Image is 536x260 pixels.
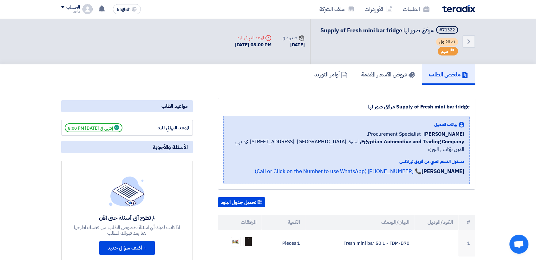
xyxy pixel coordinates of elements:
a: 📞 [PHONE_NUMBER] (Call or Click on the Number to use WhatsApp) [255,167,422,175]
span: إنتهي في [DATE] 8:00 PM [65,123,122,132]
div: مسئول الدعم الفني من فريق تيرادكس [229,158,464,165]
span: Supply of Fresh mini bar fridge مرفق صور لها [320,26,434,35]
a: ملخص الطلب [422,64,475,85]
button: + أضف سؤال جديد [99,241,155,255]
div: لم تطرح أي أسئلة حتى الآن [73,214,181,221]
div: ماجد [61,10,80,13]
td: 1 [458,230,475,257]
img: fresh__1757338503302.png [231,238,240,245]
div: صدرت في [282,35,304,41]
div: اذا كانت لديك أي اسئلة بخصوص الطلب, من فضلك اطرحها هنا بعد قبولك للطلب [73,224,181,236]
th: المرفقات [218,215,262,230]
button: English [113,4,141,14]
div: الحساب [66,5,80,10]
div: #71322 [439,28,455,32]
div: Open chat [509,235,528,254]
div: مواعيد الطلب [61,100,193,112]
a: أوامر التوريد [307,64,354,85]
td: Fresh mini bar 50 L - FDM-B70 [305,230,415,257]
div: [DATE] 08:00 PM [235,41,272,49]
th: # [458,215,475,230]
span: مهم [441,49,448,55]
button: تحميل جدول البنود [218,197,265,207]
span: تم القبول [436,38,458,46]
img: Teradix logo [442,5,475,12]
a: الطلبات [398,2,435,16]
a: ملف الشركة [314,2,359,16]
span: بيانات العميل [434,121,457,128]
h5: Supply of Fresh mini bar fridge مرفق صور لها [320,26,459,35]
img: profile_test.png [82,4,93,14]
strong: [PERSON_NAME] [422,167,464,175]
h5: عروض الأسعار المقدمة [361,71,415,78]
img: fresh__1757338496993.png [244,236,253,248]
span: English [117,7,130,12]
div: الموعد النهائي للرد [142,124,189,132]
img: empty_state_list.svg [109,176,145,206]
span: Procurement Specialist, [367,130,421,138]
a: الأوردرات [359,2,398,16]
td: 1 Pieces [261,230,305,257]
h5: ملخص الطلب [429,71,468,78]
th: الكود/الموديل [415,215,458,230]
span: الجيزة, [GEOGRAPHIC_DATA] ,[STREET_ADDRESS] محمد بهي الدين بركات , الجيزة [229,138,464,153]
th: البيان/الوصف [305,215,415,230]
div: [DATE] [282,41,304,49]
span: [PERSON_NAME] [423,130,464,138]
b: Egyptian Automotive and Trading Company, [359,138,464,146]
a: عروض الأسعار المقدمة [354,64,422,85]
div: Supply of Fresh mini bar fridge مرفق صور لها [223,103,470,111]
div: الموعد النهائي للرد [235,35,272,41]
th: الكمية [261,215,305,230]
span: الأسئلة والأجوبة [153,143,188,151]
h5: أوامر التوريد [314,71,347,78]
